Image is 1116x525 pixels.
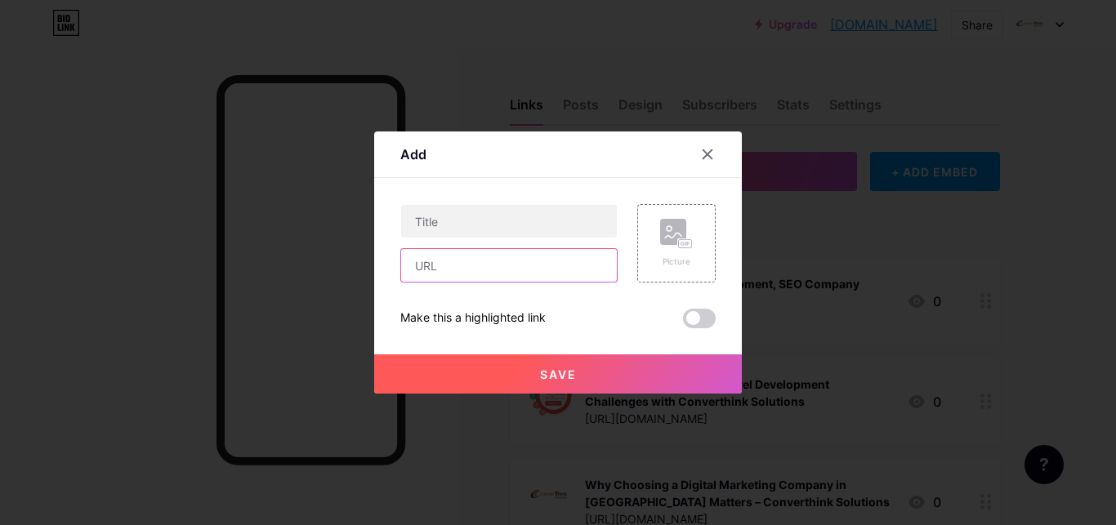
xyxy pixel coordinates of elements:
input: Title [401,205,617,238]
span: Save [540,367,577,381]
div: Picture [660,256,693,268]
button: Save [374,354,742,394]
input: URL [401,249,617,282]
div: Make this a highlighted link [400,309,546,328]
div: Add [400,145,426,164]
